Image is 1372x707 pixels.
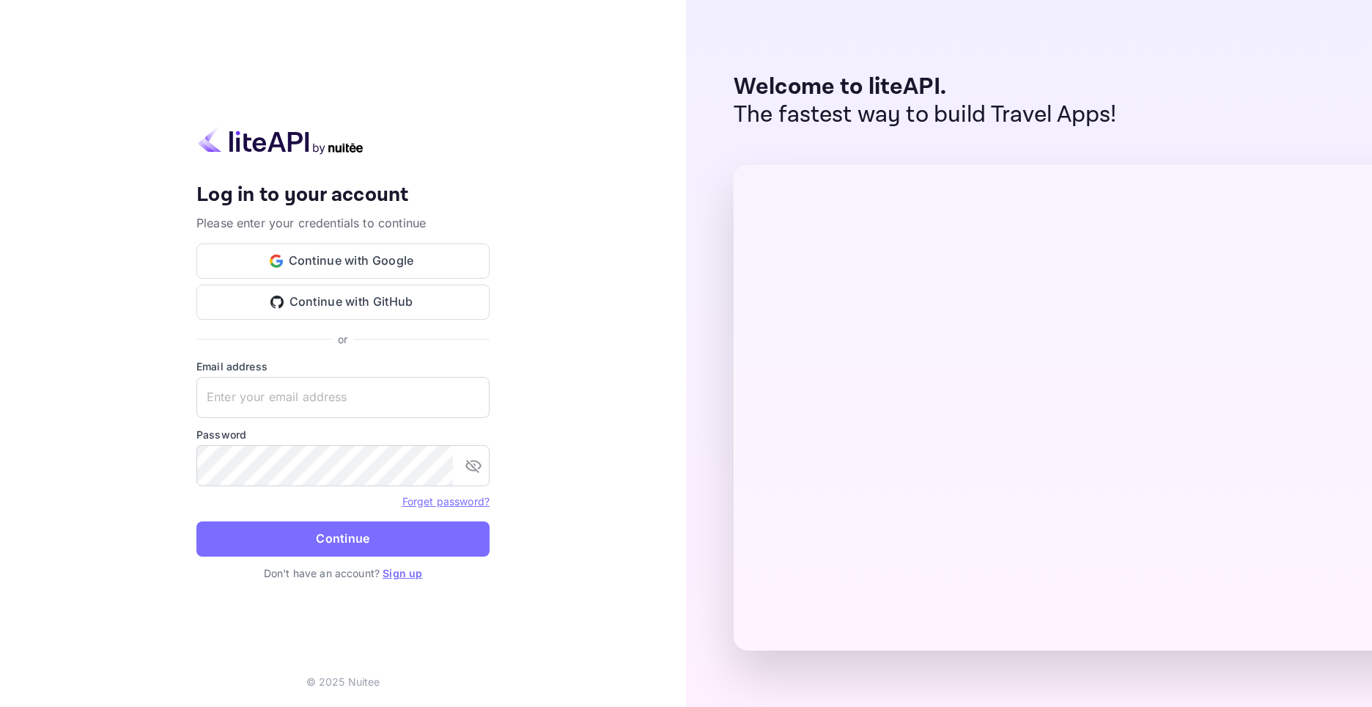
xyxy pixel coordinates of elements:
a: Sign up [383,567,422,579]
label: Password [196,427,490,442]
p: The fastest way to build Travel Apps! [734,101,1117,129]
a: Forget password? [402,495,490,508]
button: Continue [196,521,490,557]
p: Don't have an account? [196,565,490,581]
button: Continue with Google [196,243,490,279]
p: Welcome to liteAPI. [734,73,1117,101]
p: Please enter your credentials to continue [196,214,490,232]
button: Continue with GitHub [196,285,490,320]
p: or [338,331,347,347]
input: Enter your email address [196,377,490,418]
p: © 2025 Nuitee [306,674,380,689]
img: liteapi [196,126,365,155]
button: toggle password visibility [459,451,488,480]
h4: Log in to your account [196,183,490,208]
label: Email address [196,359,490,374]
a: Forget password? [402,494,490,508]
